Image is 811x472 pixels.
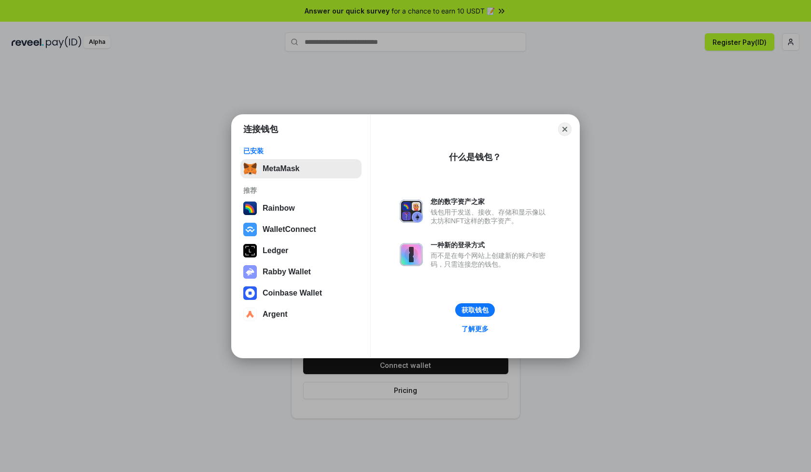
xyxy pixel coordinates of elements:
[455,303,495,317] button: 获取钱包
[461,306,489,314] div: 获取钱包
[240,159,362,178] button: MetaMask
[240,220,362,239] button: WalletConnect
[263,164,299,173] div: MetaMask
[240,305,362,324] button: Argent
[449,151,501,163] div: 什么是钱包？
[243,286,257,300] img: svg+xml,%3Csvg%20width%3D%2228%22%20height%3D%2228%22%20viewBox%3D%220%200%2028%2028%22%20fill%3D...
[431,241,550,249] div: 一种新的登录方式
[456,323,494,335] a: 了解更多
[263,268,311,276] div: Rabby Wallet
[461,324,489,333] div: 了解更多
[243,265,257,279] img: svg+xml,%3Csvg%20xmlns%3D%22http%3A%2F%2Fwww.w3.org%2F2000%2Fsvg%22%20fill%3D%22none%22%20viewBox...
[243,162,257,175] img: svg+xml,%3Csvg%20fill%3D%22none%22%20height%3D%2233%22%20viewBox%3D%220%200%2035%2033%22%20width%...
[240,241,362,260] button: Ledger
[400,243,423,266] img: svg+xml,%3Csvg%20xmlns%3D%22http%3A%2F%2Fwww.w3.org%2F2000%2Fsvg%22%20fill%3D%22none%22%20viewBox...
[263,246,288,255] div: Ledger
[243,244,257,257] img: svg+xml,%3Csvg%20xmlns%3D%22http%3A%2F%2Fwww.w3.org%2F2000%2Fsvg%22%20width%3D%2228%22%20height%3...
[263,204,295,213] div: Rainbow
[263,310,288,319] div: Argent
[240,283,362,303] button: Coinbase Wallet
[431,208,550,225] div: 钱包用于发送、接收、存储和显示像以太坊和NFT这样的数字资产。
[240,199,362,218] button: Rainbow
[243,223,257,236] img: svg+xml,%3Csvg%20width%3D%2228%22%20height%3D%2228%22%20viewBox%3D%220%200%2028%2028%22%20fill%3D...
[431,197,550,206] div: 您的数字资产之家
[243,123,278,135] h1: 连接钱包
[240,262,362,282] button: Rabby Wallet
[243,186,359,195] div: 推荐
[243,147,359,155] div: 已安装
[431,251,550,269] div: 而不是在每个网站上创建新的账户和密码，只需连接您的钱包。
[243,308,257,321] img: svg+xml,%3Csvg%20width%3D%2228%22%20height%3D%2228%22%20viewBox%3D%220%200%2028%2028%22%20fill%3D...
[558,122,572,136] button: Close
[263,225,316,234] div: WalletConnect
[400,200,423,223] img: svg+xml,%3Csvg%20xmlns%3D%22http%3A%2F%2Fwww.w3.org%2F2000%2Fsvg%22%20fill%3D%22none%22%20viewBox...
[243,202,257,215] img: svg+xml,%3Csvg%20width%3D%22120%22%20height%3D%22120%22%20viewBox%3D%220%200%20120%20120%22%20fil...
[263,289,322,297] div: Coinbase Wallet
